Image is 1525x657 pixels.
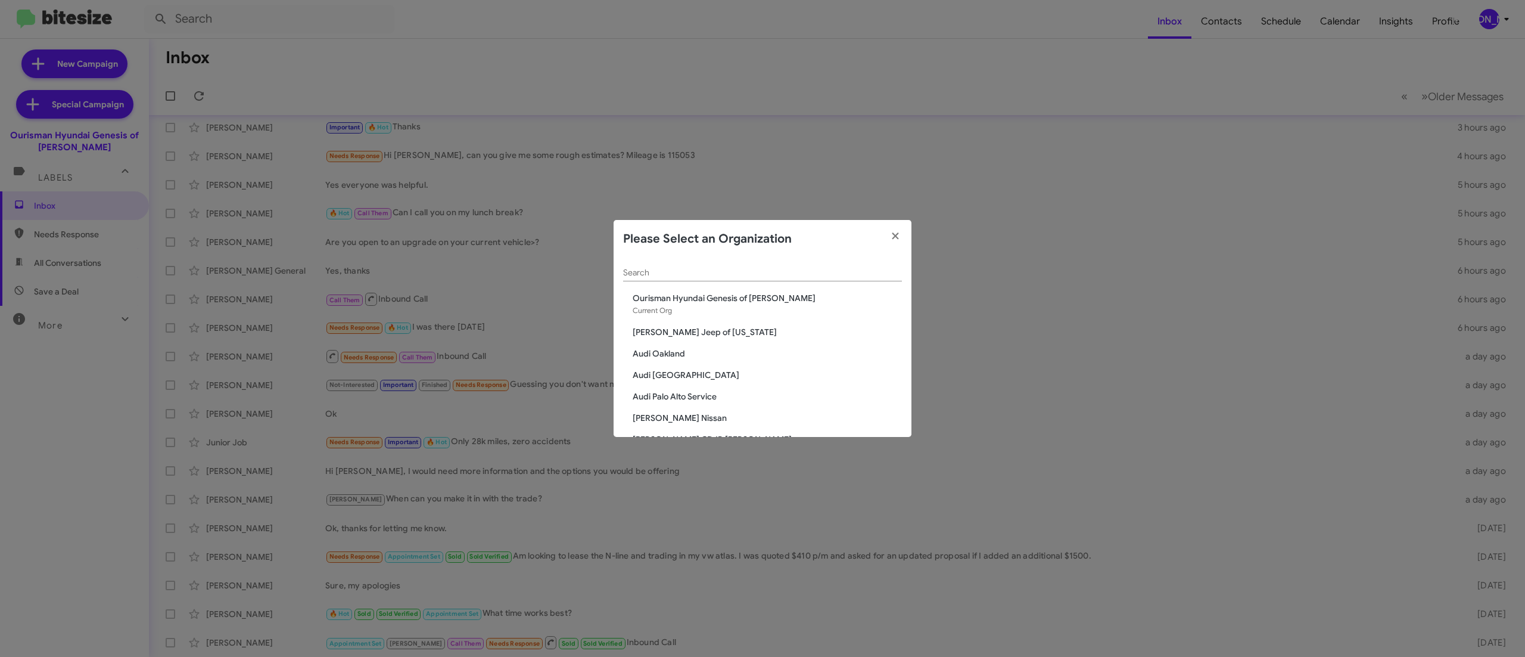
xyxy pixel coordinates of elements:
span: [PERSON_NAME] Jeep of [US_STATE] [633,326,902,338]
h2: Please Select an Organization [623,230,792,249]
span: Audi [GEOGRAPHIC_DATA] [633,369,902,381]
span: [PERSON_NAME] Nissan [633,412,902,424]
span: [PERSON_NAME] CDJR [PERSON_NAME] [633,433,902,445]
span: Audi Palo Alto Service [633,391,902,402]
span: Ourisman Hyundai Genesis of [PERSON_NAME] [633,292,902,304]
span: Current Org [633,306,672,315]
span: Audi Oakland [633,348,902,360]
